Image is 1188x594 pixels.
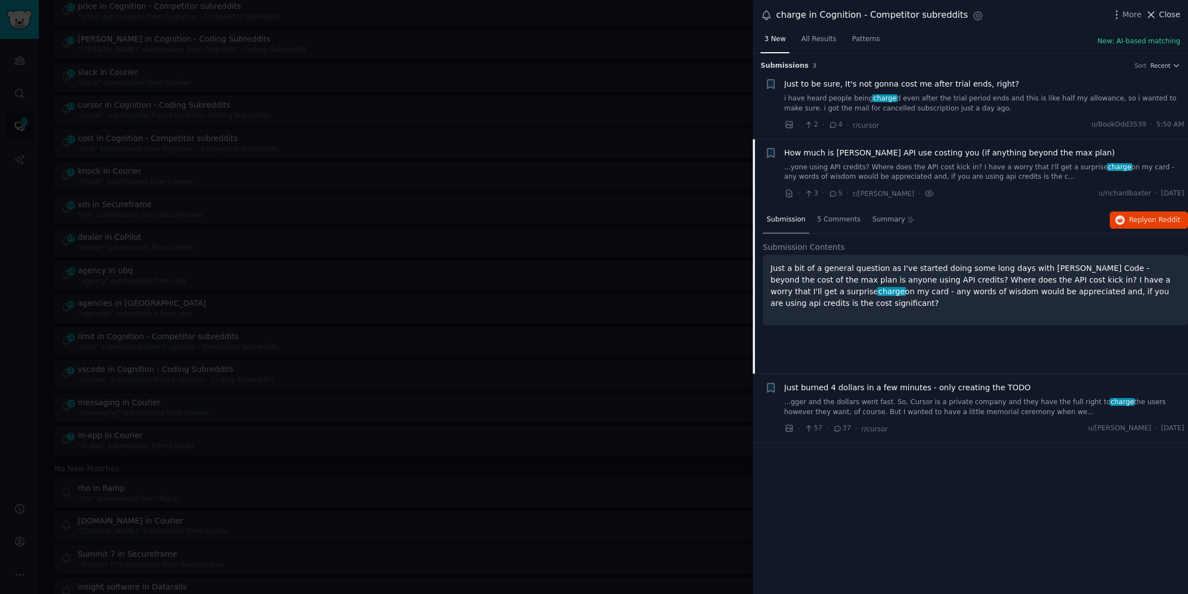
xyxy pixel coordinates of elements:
span: · [855,423,857,435]
span: · [1155,189,1157,199]
a: ...gger and the dollars went fast. So, Cursor is a private company and they have the full right t... [784,397,1185,417]
span: Submission [767,215,806,225]
button: New: AI-based matching [1098,37,1180,47]
button: Replyon Reddit [1110,212,1188,229]
a: How much is [PERSON_NAME] API use costing you (if anything beyond the max plan) [784,147,1115,159]
div: charge in Cognition - Competitor subreddits [776,8,968,22]
span: 5 [828,189,842,199]
span: 5:50 AM [1156,120,1184,130]
span: on Reddit [1148,216,1180,224]
span: 37 [833,424,851,434]
span: All Results [801,34,836,44]
button: Recent [1150,62,1180,69]
p: Just a bit of a general question as I've started doing some long days with [PERSON_NAME] Code - b... [771,263,1180,309]
span: u/BookOdd3539 [1091,120,1146,130]
div: Sort [1135,62,1147,69]
span: Summary [872,215,905,225]
span: u/richardbaxter [1099,189,1151,199]
span: charge [872,94,898,102]
span: charge [1110,398,1135,406]
a: Just to be sure, It's not gonna cost me after trial ends, right? [784,78,1019,90]
span: 5 Comments [817,215,860,225]
span: · [822,119,824,131]
span: u/[PERSON_NAME] [1088,424,1151,434]
span: charge [1107,163,1132,171]
span: Patterns [852,34,880,44]
a: ...yone using API credits? Where does the API cost kick in? I have a worry that I'll get a surpri... [784,163,1185,182]
span: 57 [804,424,822,434]
button: Close [1145,9,1180,21]
span: [DATE] [1161,424,1184,434]
span: [DATE] [1161,189,1184,199]
span: · [847,119,849,131]
a: i have heard people beingcharged even after the trial period ends and this is like half my allowa... [784,94,1185,113]
span: · [822,188,824,199]
button: More [1111,9,1142,21]
span: Recent [1150,62,1170,69]
span: More [1122,9,1142,21]
span: · [798,188,800,199]
span: Reply [1129,215,1180,225]
span: 3 [813,62,817,69]
span: · [918,188,920,199]
a: Patterns [848,31,884,53]
span: · [847,188,849,199]
span: Submission Contents [763,241,845,253]
span: 4 [828,120,842,130]
span: Submission s [761,61,809,71]
span: r/cursor [853,122,879,129]
span: · [798,119,800,131]
span: · [1155,424,1157,434]
a: 3 New [761,31,789,53]
span: r/[PERSON_NAME] [853,190,914,198]
span: · [827,423,829,435]
a: Just burned 4 dollars in a few minutes - only creating the TODO [784,382,1031,394]
span: Close [1159,9,1180,21]
span: charge [877,287,906,296]
span: 3 New [764,34,786,44]
span: · [798,423,800,435]
span: 2 [804,120,818,130]
span: 3 [804,189,818,199]
span: r/cursor [862,425,888,433]
span: · [1150,120,1152,130]
a: All Results [797,31,840,53]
